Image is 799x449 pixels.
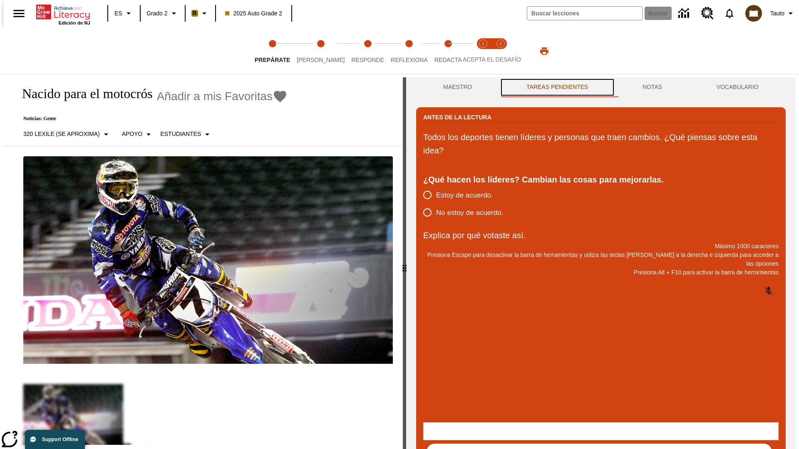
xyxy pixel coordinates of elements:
div: ¿Qué hacen los líderes? Cambian las cosas para mejorarlas. [423,173,779,186]
button: VOCABULARIO [689,77,786,97]
button: Redacta step 5 of 5 [428,28,469,74]
img: El corredor de motocrós James Stewart vuela por los aires en su motocicleta de montaña [23,156,393,364]
button: Perfil/Configuración [767,6,799,21]
div: Portada [36,3,90,25]
button: Seleccionar estudiante [157,127,216,142]
p: Todos los deportes tienen líderes y personas que traen cambios. ¿Qué piensas sobre esta idea? [423,131,779,157]
div: activity [406,77,796,449]
span: ES [114,9,122,18]
p: Estudiantes [160,130,201,138]
button: Maestro [416,77,499,97]
div: Instructional Panel Tabs [416,77,786,97]
span: ACEPTA EL DESAFÍO [463,56,521,63]
h2: Antes de la lectura [423,113,491,122]
span: Añadir a mis Favoritas [157,90,273,103]
span: Edición de NJ [59,20,90,25]
p: Presiona Escape para desactivar la barra de herramientas y utiliza las teclas [PERSON_NAME] a la ... [423,251,779,268]
button: Tipo de apoyo, Apoyo [119,127,157,142]
span: B [193,8,197,18]
button: Boost El color de la clase es anaranjado claro. Cambiar el color de la clase. [188,6,213,21]
button: Lenguaje: ES, Selecciona un idioma [111,6,137,21]
button: Añadir a mis Favoritas - Nacido para el motocrós [157,89,288,104]
button: Seleccione Lexile, 320 Lexile (Se aproxima) [20,127,114,142]
a: Notificaciones [719,2,740,24]
p: Noticias: Gente [13,116,288,122]
span: 2025 Auto Grade 2 [225,9,283,18]
text: 2 [499,42,501,46]
p: Máximo 1000 caracteres [423,242,779,251]
div: poll [423,186,510,221]
div: reading [3,77,403,445]
text: 1 [482,42,484,46]
a: Centro de recursos, Se abrirá en una pestaña nueva. [696,2,719,25]
span: Tauto [770,9,784,18]
span: Support Offline [42,437,78,442]
button: Lee step 2 of 5 [290,28,351,74]
button: TAREAS PENDIENTES [499,77,615,97]
button: Prepárate step 1 of 5 [248,28,297,74]
span: Estoy de acuerdo. [436,190,493,201]
a: Centro de información [673,2,696,25]
button: Support Offline [25,430,85,449]
span: Responde [351,57,384,63]
button: NOTAS [615,77,690,97]
div: Pulsa la tecla de intro o la barra espaciadora y luego presiona las flechas de derecha e izquierd... [403,77,406,449]
button: Grado: Grado 2, Elige un grado [143,6,182,21]
button: Responde step 3 of 5 [345,28,391,74]
p: Presiona Alt + F10 para activar la barra de herramientas [423,268,779,277]
body: Explica por qué votaste así. Máximo 1000 caracteres Presiona Alt + F10 para activar la barra de h... [3,7,122,14]
button: Imprimir [531,44,558,59]
span: [PERSON_NAME] [297,57,345,63]
button: Abrir el menú lateral [7,1,31,26]
button: Reflexiona step 4 of 5 [384,28,434,74]
span: Redacta [434,57,462,63]
img: avatar image [745,5,762,22]
button: Acepta el desafío contesta step 2 of 2 [489,28,513,74]
p: Apoyo [122,130,143,138]
p: Explica por qué votaste así. [423,229,779,242]
input: Buscar campo [527,7,642,20]
button: Acepta el desafío lee step 1 of 2 [471,28,495,74]
p: 320 Lexile (Se aproxima) [23,130,100,138]
button: Haga clic para activar la función de reconocimiento de voz [759,281,779,301]
span: Prepárate [255,57,290,63]
span: No estoy de acuerdo. [436,207,504,218]
span: Grado 2 [146,9,168,18]
span: Reflexiona [391,57,428,63]
h1: Nacido para el motocrós [13,86,153,101]
button: Escoja un nuevo avatar [740,2,767,24]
